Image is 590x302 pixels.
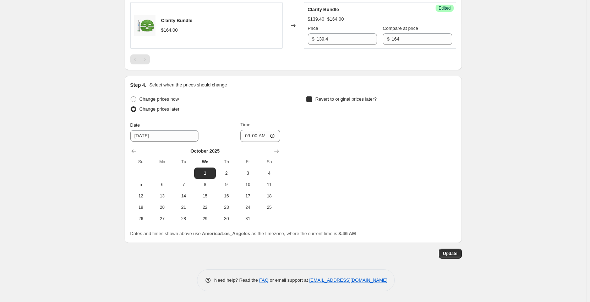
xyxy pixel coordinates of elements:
input: 12:00 [240,130,280,142]
input: 10/1/2025 [130,130,198,142]
button: Friday October 31 2025 [237,213,258,224]
button: Sunday October 5 2025 [130,179,152,190]
th: Friday [237,156,258,168]
nav: Pagination [130,54,150,64]
span: 8 [197,182,213,187]
span: Su [133,159,149,165]
span: 12 [133,193,149,199]
span: 7 [176,182,191,187]
span: 25 [261,205,277,210]
button: Tuesday October 7 2025 [173,179,194,190]
a: [EMAIL_ADDRESS][DOMAIN_NAME] [309,277,387,283]
span: $ [312,36,315,42]
button: Monday October 13 2025 [152,190,173,202]
span: 4 [261,170,277,176]
span: Tu [176,159,191,165]
span: Change prices later [140,106,180,112]
span: Change prices now [140,96,179,102]
span: 11 [261,182,277,187]
span: Update [443,251,458,256]
span: 9 [219,182,234,187]
button: Thursday October 16 2025 [216,190,237,202]
th: Saturday [258,156,280,168]
button: Thursday October 30 2025 [216,213,237,224]
span: 3 [240,170,256,176]
span: Edited [438,5,450,11]
span: 20 [154,205,170,210]
span: Fr [240,159,256,165]
th: Monday [152,156,173,168]
th: Wednesday [194,156,215,168]
span: Clarity Bundle [161,18,192,23]
b: 8:46 AM [338,231,356,236]
span: Clarity Bundle [308,7,339,12]
b: America/Los_Angeles [202,231,250,236]
th: Thursday [216,156,237,168]
button: Wednesday October 8 2025 [194,179,215,190]
button: Saturday October 11 2025 [258,179,280,190]
span: Need help? Read the [214,277,260,283]
p: Select when the prices should change [149,81,227,89]
a: FAQ [259,277,268,283]
button: Friday October 10 2025 [237,179,258,190]
button: Tuesday October 14 2025 [173,190,194,202]
span: 13 [154,193,170,199]
button: Friday October 3 2025 [237,168,258,179]
div: $164.00 [161,27,178,34]
button: Monday October 6 2025 [152,179,173,190]
button: Monday October 27 2025 [152,213,173,224]
button: Wednesday October 29 2025 [194,213,215,224]
span: We [197,159,213,165]
span: Date [130,122,140,128]
button: Thursday October 2 2025 [216,168,237,179]
span: Time [240,122,250,127]
button: Sunday October 19 2025 [130,202,152,213]
button: Thursday October 9 2025 [216,179,237,190]
span: 10 [240,182,256,187]
strike: $164.00 [327,16,344,23]
button: Sunday October 12 2025 [130,190,152,202]
span: or email support at [268,277,309,283]
span: Price [308,26,318,31]
span: 26 [133,216,149,222]
button: Friday October 24 2025 [237,202,258,213]
span: Dates and times shown above use as the timezone, where the current time is [130,231,356,236]
button: Saturday October 18 2025 [258,190,280,202]
th: Tuesday [173,156,194,168]
span: $ [387,36,389,42]
span: 31 [240,216,256,222]
button: Update [439,249,462,259]
span: 6 [154,182,170,187]
button: Monday October 20 2025 [152,202,173,213]
span: 29 [197,216,213,222]
button: Sunday October 26 2025 [130,213,152,224]
span: 16 [219,193,234,199]
span: 18 [261,193,277,199]
button: Tuesday October 21 2025 [173,202,194,213]
span: 24 [240,205,256,210]
span: 1 [197,170,213,176]
button: Wednesday October 15 2025 [194,190,215,202]
button: Wednesday October 22 2025 [194,202,215,213]
h2: Step 4. [130,81,147,89]
span: 14 [176,193,191,199]
button: Saturday October 4 2025 [258,168,280,179]
span: 27 [154,216,170,222]
button: Thursday October 23 2025 [216,202,237,213]
span: 28 [176,216,191,222]
span: Sa [261,159,277,165]
span: 17 [240,193,256,199]
button: Saturday October 25 2025 [258,202,280,213]
span: 19 [133,205,149,210]
button: Show next month, November 2025 [272,146,282,156]
button: Show previous month, September 2025 [129,146,139,156]
span: 15 [197,193,213,199]
span: Mo [154,159,170,165]
div: $139.40 [308,16,324,23]
span: 21 [176,205,191,210]
img: 2Untitled-2_80x.jpg [134,15,155,36]
button: Friday October 17 2025 [237,190,258,202]
span: 5 [133,182,149,187]
span: 22 [197,205,213,210]
span: Th [219,159,234,165]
